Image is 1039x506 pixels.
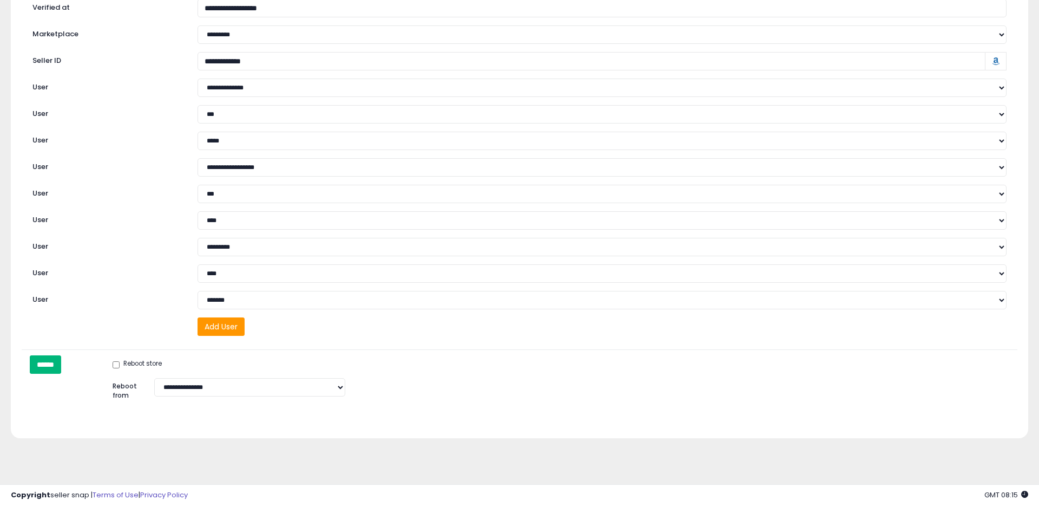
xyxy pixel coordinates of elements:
[198,317,245,336] button: Add User
[140,490,188,500] a: Privacy Policy
[24,211,189,225] label: User
[24,25,189,40] label: Marketplace
[113,359,162,370] label: Reboot store
[24,158,189,172] label: User
[24,238,189,252] label: User
[104,378,146,400] label: Reboot from
[113,361,120,368] input: Reboot store
[984,490,1028,500] span: 2025-08-18 08:15 GMT
[93,490,139,500] a: Terms of Use
[24,185,189,199] label: User
[24,264,189,278] label: User
[24,79,189,93] label: User
[24,291,189,305] label: User
[24,105,189,119] label: User
[11,490,50,500] strong: Copyright
[24,132,189,146] label: User
[24,52,189,66] label: Seller ID
[11,490,188,501] div: seller snap | |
